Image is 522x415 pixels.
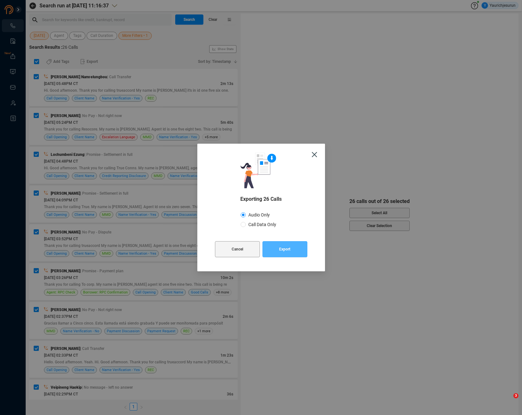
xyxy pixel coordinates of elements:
[246,212,272,217] span: Audio Only
[304,144,325,165] button: Close
[262,241,307,257] button: Export
[500,393,516,409] iframe: Intercom live chat
[246,222,279,227] span: Call Data Only
[232,241,243,257] span: Cancel
[240,195,282,203] span: Exporting 26 Calls
[513,393,518,398] span: 3
[215,241,260,257] button: Cancel
[279,241,290,257] span: Export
